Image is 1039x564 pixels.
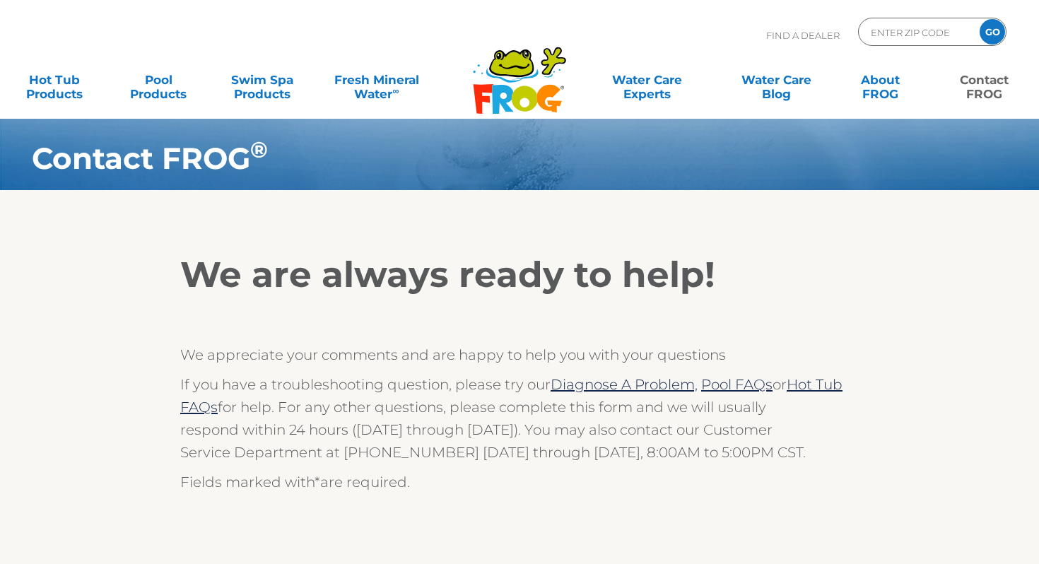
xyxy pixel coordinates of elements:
a: Diagnose A Problem, [551,376,698,393]
a: Water CareBlog [736,66,816,94]
input: GO [980,19,1005,45]
img: Frog Products Logo [465,28,574,114]
a: Hot TubProducts [14,66,95,94]
a: Swim SpaProducts [222,66,303,94]
p: Find A Dealer [766,18,840,53]
a: Water CareExperts [582,66,713,94]
a: AboutFROG [840,66,920,94]
h2: We are always ready to help! [180,254,859,296]
a: ContactFROG [944,66,1025,94]
p: If you have a troubleshooting question, please try our or for help. For any other questions, plea... [180,373,859,464]
a: Fresh MineralWater∞ [326,66,427,94]
a: PoolProducts [118,66,199,94]
h1: Contact FROG [32,141,927,175]
sup: ® [250,136,268,163]
a: Pool FAQs [701,376,773,393]
p: Fields marked with are required. [180,471,859,493]
sup: ∞ [392,86,399,96]
p: We appreciate your comments and are happy to help you with your questions [180,343,859,366]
